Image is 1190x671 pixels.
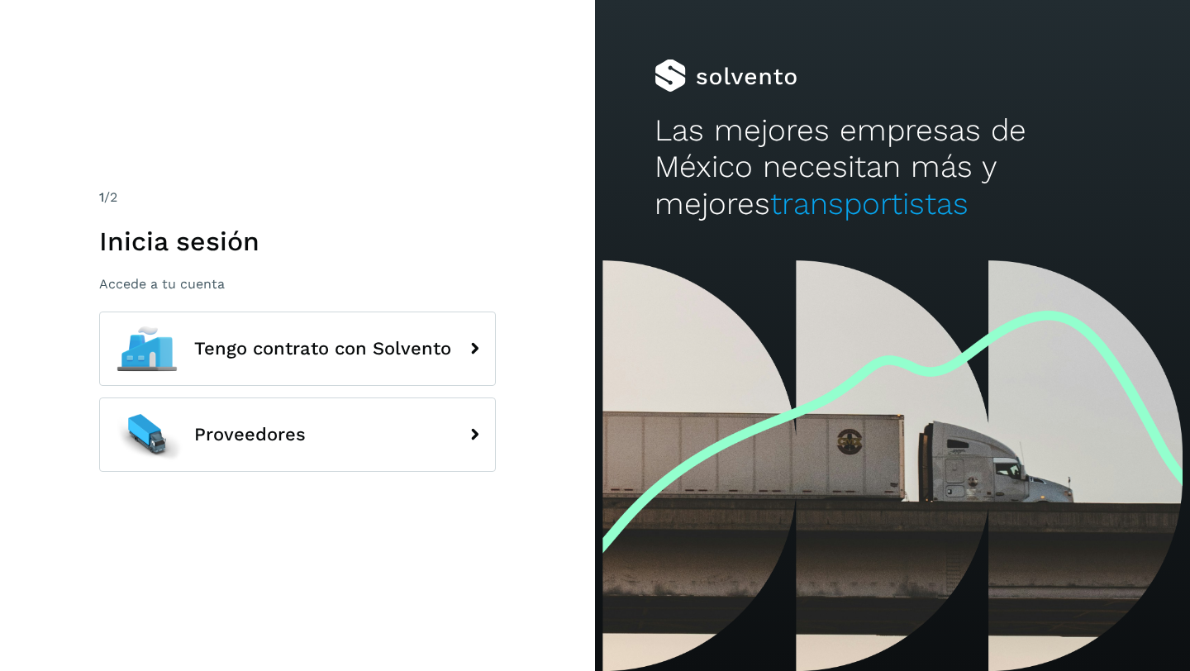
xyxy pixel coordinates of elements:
span: 1 [99,189,104,205]
button: Proveedores [99,397,496,472]
span: Tengo contrato con Solvento [194,339,451,359]
button: Tengo contrato con Solvento [99,312,496,386]
span: transportistas [770,186,969,221]
div: /2 [99,188,496,207]
h1: Inicia sesión [99,226,496,257]
p: Accede a tu cuenta [99,276,496,292]
span: Proveedores [194,425,306,445]
h2: Las mejores empresas de México necesitan más y mejores [654,112,1130,222]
